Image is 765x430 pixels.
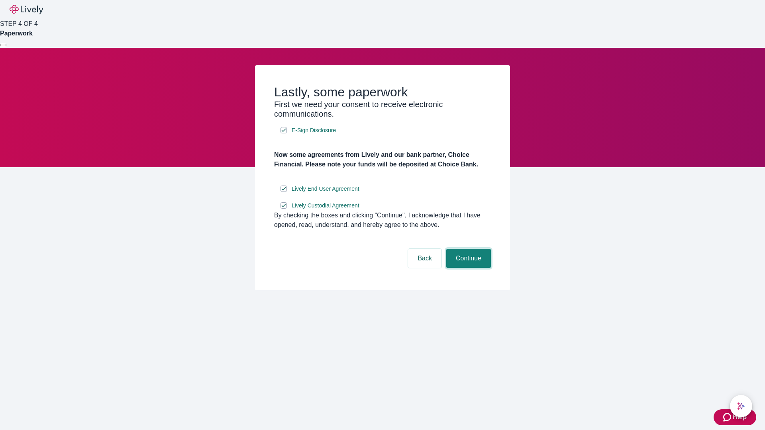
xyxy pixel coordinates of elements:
[274,84,491,100] h2: Lastly, some paperwork
[733,412,747,422] span: Help
[274,150,491,169] h4: Now some agreements from Lively and our bank partner, Choice Financial. Please note your funds wi...
[714,409,756,425] button: Zendesk support iconHelp
[723,412,733,422] svg: Zendesk support icon
[292,126,336,135] span: E-Sign Disclosure
[290,201,361,211] a: e-sign disclosure document
[292,185,359,193] span: Lively End User Agreement
[730,395,752,417] button: chat
[408,249,441,268] button: Back
[290,125,337,135] a: e-sign disclosure document
[274,211,491,230] div: By checking the boxes and clicking “Continue", I acknowledge that I have opened, read, understand...
[446,249,491,268] button: Continue
[10,5,43,14] img: Lively
[274,100,491,119] h3: First we need your consent to receive electronic communications.
[292,201,359,210] span: Lively Custodial Agreement
[290,184,361,194] a: e-sign disclosure document
[737,402,745,410] svg: Lively AI Assistant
